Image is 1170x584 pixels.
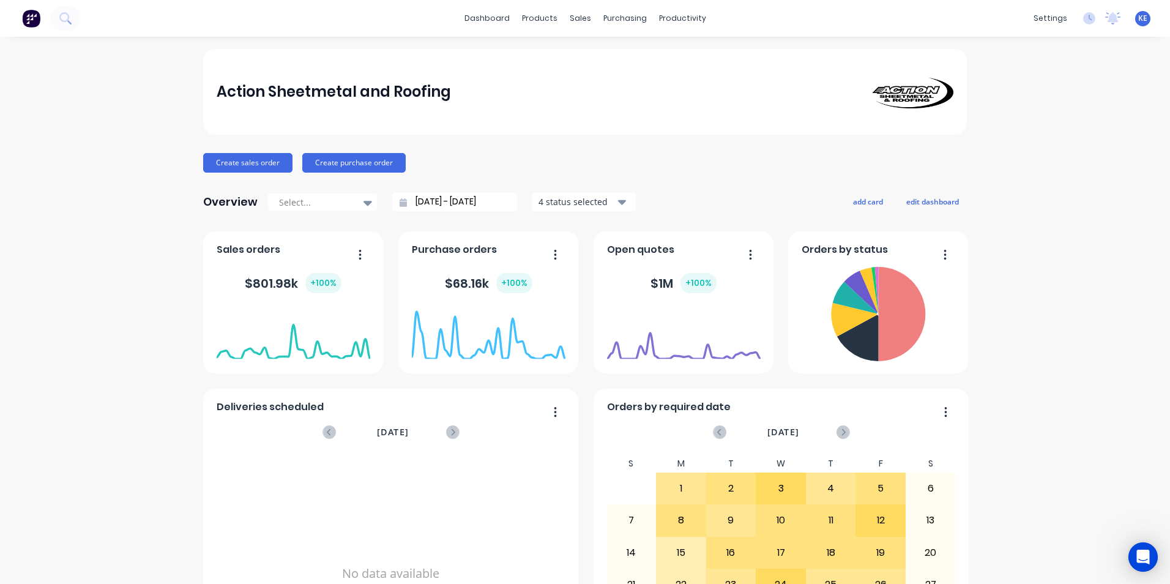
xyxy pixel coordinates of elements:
div: 8 [657,505,706,536]
div: 3 [756,473,805,504]
span: Purchase orders [412,242,497,257]
div: S [606,455,657,473]
div: T [706,455,756,473]
div: 7 [607,505,656,536]
div: + 100 % [305,273,341,293]
div: 17 [756,537,805,568]
div: T [806,455,856,473]
div: 12 [856,505,905,536]
div: settings [1027,9,1073,28]
div: + 100 % [680,273,717,293]
div: 1 [657,473,706,504]
div: 13 [906,505,955,536]
div: W [756,455,806,473]
div: 9 [707,505,756,536]
div: products [516,9,564,28]
button: Create sales order [203,153,292,173]
div: 11 [807,505,855,536]
div: 14 [607,537,656,568]
div: productivity [653,9,712,28]
div: $ 801.98k [245,273,341,293]
div: 2 [707,473,756,504]
span: Sales orders [217,242,280,257]
a: dashboard [458,9,516,28]
div: 16 [707,537,756,568]
button: add card [845,193,891,209]
span: Open quotes [607,242,674,257]
button: Create purchase order [302,153,406,173]
img: Factory [22,9,40,28]
span: Deliveries scheduled [217,400,324,414]
div: 5 [856,473,905,504]
div: 4 [807,473,855,504]
div: Overview [203,190,258,214]
div: Action Sheetmetal and Roofing [217,80,451,104]
div: 10 [756,505,805,536]
div: purchasing [597,9,653,28]
div: 6 [906,473,955,504]
div: 15 [657,537,706,568]
div: $ 68.16k [445,273,532,293]
div: 18 [807,537,855,568]
div: Open Intercom Messenger [1128,542,1158,572]
img: Action Sheetmetal and Roofing [868,75,953,108]
div: sales [564,9,597,28]
span: [DATE] [377,425,409,439]
div: $ 1M [650,273,717,293]
span: Orders by status [802,242,888,257]
div: F [855,455,906,473]
div: 20 [906,537,955,568]
span: [DATE] [767,425,799,439]
div: 19 [856,537,905,568]
div: M [656,455,706,473]
button: 4 status selected [532,193,636,211]
div: 4 status selected [538,195,616,208]
button: edit dashboard [898,193,967,209]
div: + 100 % [496,273,532,293]
div: S [906,455,956,473]
span: KE [1138,13,1147,24]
